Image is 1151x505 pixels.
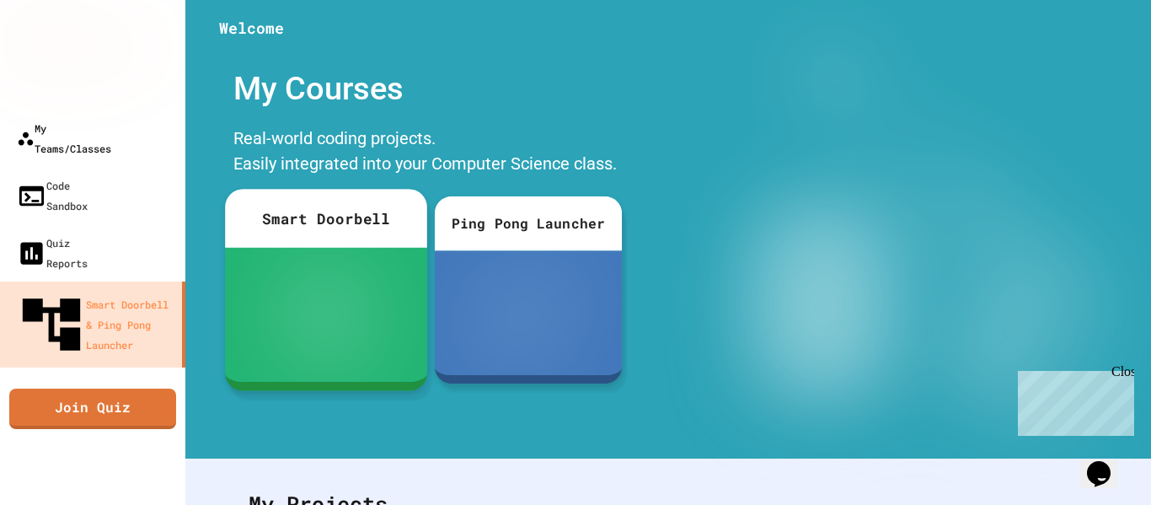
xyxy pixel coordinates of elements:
[17,17,169,61] img: logo-orange.svg
[225,189,427,248] div: Smart Doorbell
[490,279,566,347] img: ppl-with-ball.png
[17,290,175,359] div: Smart Doorbell & Ping Pong Launcher
[1080,438,1134,488] iframe: chat widget
[7,7,116,107] div: Chat with us now!Close
[225,121,629,185] div: Real-world coding projects. Easily integrated into your Computer Science class.
[17,118,111,158] div: My Teams/Classes
[299,278,351,352] img: sdb-white.svg
[17,175,88,216] div: Code Sandbox
[683,56,1135,442] img: banner-image-my-projects.png
[1011,364,1134,436] iframe: chat widget
[17,233,88,273] div: Quiz Reports
[9,389,176,429] a: Join Quiz
[225,56,629,121] div: My Courses
[434,196,621,251] div: Ping Pong Launcher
